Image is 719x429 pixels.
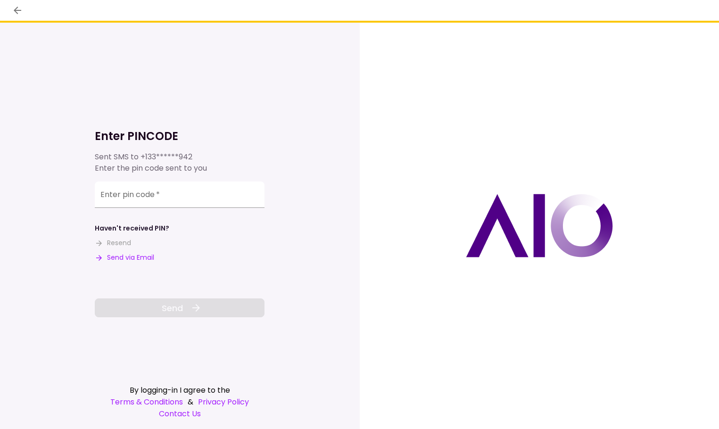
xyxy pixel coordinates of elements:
[95,129,264,144] h1: Enter PINCODE
[466,194,613,257] img: AIO logo
[110,396,183,408] a: Terms & Conditions
[95,408,264,420] a: Contact Us
[95,384,264,396] div: By logging-in I agree to the
[162,302,183,314] span: Send
[95,298,264,317] button: Send
[198,396,249,408] a: Privacy Policy
[95,396,264,408] div: &
[95,223,169,233] div: Haven't received PIN?
[95,238,131,248] button: Resend
[9,2,25,18] button: back
[95,151,264,174] div: Sent SMS to Enter the pin code sent to you
[95,253,154,263] button: Send via Email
